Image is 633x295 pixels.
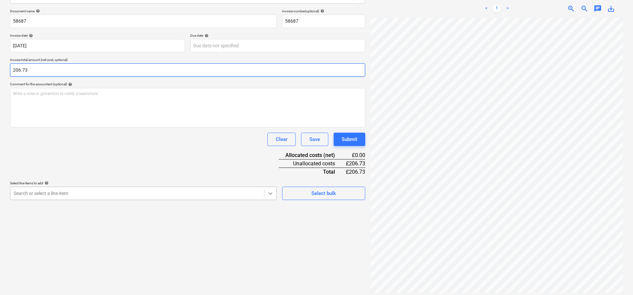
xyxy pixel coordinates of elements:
input: Due date not specified [190,39,365,52]
button: Select bulk [282,187,365,200]
span: help [43,181,49,185]
div: £206.73 [346,159,365,168]
button: Submit [334,133,365,146]
span: help [203,34,209,38]
span: help [28,34,33,38]
input: Invoice total amount (net cost, optional) [10,63,365,77]
span: help [35,9,40,13]
div: Allocated costs (net) [279,151,346,159]
span: help [67,82,72,86]
a: Next page [504,5,512,13]
div: Select bulk [311,189,336,198]
input: Invoice date not specified [10,39,185,52]
div: Due date [190,33,365,38]
div: Clear [276,135,287,144]
div: Submit [342,135,357,144]
div: Select line-items to add [10,181,277,185]
span: zoom_out [580,5,588,13]
a: Page 1 is your current page [493,5,501,13]
span: chat [594,5,602,13]
button: Save [301,133,328,146]
input: Document name [10,15,277,28]
div: Total [279,168,346,176]
div: Comment for the accountant (optional) [10,82,365,86]
button: Clear [267,133,296,146]
div: Save [309,135,320,144]
div: Invoice number (optional) [282,9,365,13]
div: £206.73 [346,168,365,176]
div: Document name [10,9,277,13]
span: zoom_in [567,5,575,13]
div: £0.00 [346,151,365,159]
iframe: Chat Widget [600,263,633,295]
input: Invoice number [282,15,365,28]
span: save_alt [607,5,615,13]
p: Invoice total amount (net cost, optional) [10,58,365,63]
a: Previous page [482,5,490,13]
div: Invoice date [10,33,185,38]
span: help [319,9,324,13]
div: Unallocated costs [279,159,346,168]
